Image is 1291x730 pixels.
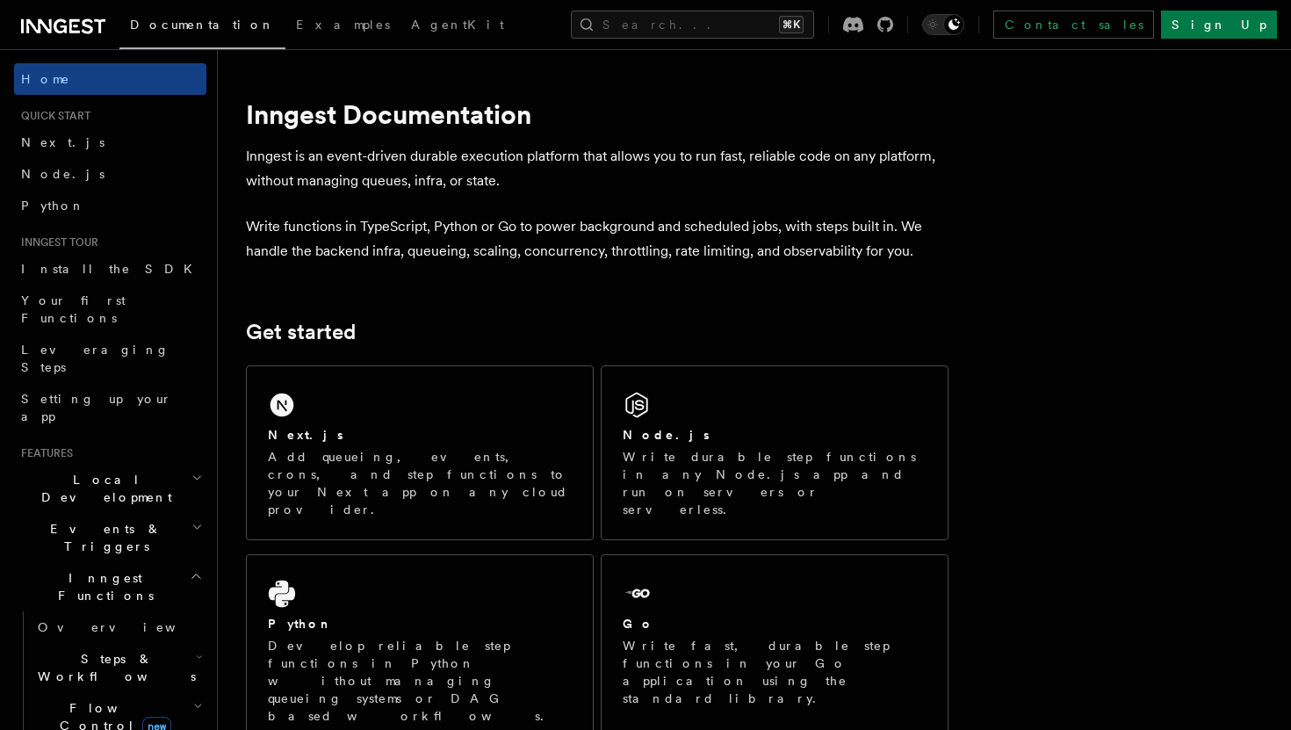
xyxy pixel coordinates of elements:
span: Quick start [14,109,90,123]
p: Develop reliable step functions in Python without managing queueing systems or DAG based workflows. [268,637,572,725]
span: Documentation [130,18,275,32]
span: Node.js [21,167,105,181]
a: Your first Functions [14,285,206,334]
a: Home [14,63,206,95]
a: Examples [285,5,400,47]
p: Write functions in TypeScript, Python or Go to power background and scheduled jobs, with steps bu... [246,214,948,264]
a: Overview [31,611,206,643]
p: Inngest is an event-driven durable execution platform that allows you to run fast, reliable code ... [246,144,948,193]
p: Write fast, durable step functions in your Go application using the standard library. [623,637,927,707]
p: Add queueing, events, crons, and step functions to your Next app on any cloud provider. [268,448,572,518]
span: Events & Triggers [14,520,191,555]
a: Leveraging Steps [14,334,206,383]
h1: Inngest Documentation [246,98,948,130]
a: Install the SDK [14,253,206,285]
button: Search...⌘K [571,11,814,39]
a: Next.js [14,126,206,158]
button: Steps & Workflows [31,643,206,692]
span: Examples [296,18,390,32]
span: AgentKit [411,18,504,32]
button: Toggle dark mode [922,14,964,35]
span: Install the SDK [21,262,203,276]
a: Documentation [119,5,285,49]
a: AgentKit [400,5,515,47]
span: Your first Functions [21,293,126,325]
h2: Node.js [623,426,710,444]
a: Sign Up [1161,11,1277,39]
span: Local Development [14,471,191,506]
button: Inngest Functions [14,562,206,611]
span: Home [21,70,70,88]
span: Next.js [21,135,105,149]
span: Inngest Functions [14,569,190,604]
span: Inngest tour [14,235,98,249]
span: Leveraging Steps [21,343,169,374]
span: Steps & Workflows [31,650,196,685]
button: Local Development [14,464,206,513]
span: Overview [38,620,219,634]
a: Get started [246,320,356,344]
button: Events & Triggers [14,513,206,562]
h2: Go [623,615,654,632]
h2: Python [268,615,333,632]
kbd: ⌘K [779,16,804,33]
h2: Next.js [268,426,343,444]
a: Node.jsWrite durable step functions in any Node.js app and run on servers or serverless. [601,365,948,540]
p: Write durable step functions in any Node.js app and run on servers or serverless. [623,448,927,518]
span: Python [21,199,85,213]
span: Setting up your app [21,392,172,423]
a: Next.jsAdd queueing, events, crons, and step functions to your Next app on any cloud provider. [246,365,594,540]
a: Python [14,190,206,221]
a: Setting up your app [14,383,206,432]
span: Features [14,446,73,460]
a: Node.js [14,158,206,190]
a: Contact sales [993,11,1154,39]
